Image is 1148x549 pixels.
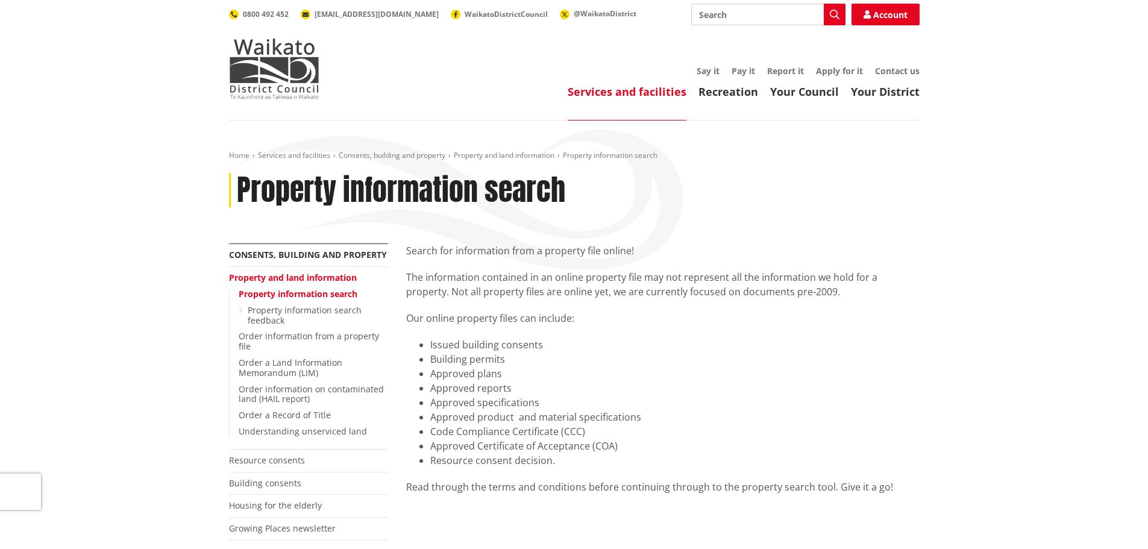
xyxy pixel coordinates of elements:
a: Order information on contaminated land (HAIL report) [239,383,384,405]
a: Say it [697,65,720,77]
li: Building permits [430,352,920,366]
a: Property and land information [229,272,357,283]
a: Services and facilities [258,150,330,160]
a: Contact us [875,65,920,77]
input: Search input [691,4,845,25]
a: Consents, building and property [229,249,387,260]
a: WaikatoDistrictCouncil [451,9,548,19]
li: Resource consent decision. [430,453,920,468]
a: Order information from a property file [239,330,379,352]
span: 0800 492 452 [243,9,289,19]
li: Approved specifications [430,395,920,410]
li: Approved plans [430,366,920,381]
a: Home [229,150,249,160]
a: Services and facilities [568,84,686,99]
a: Order a Record of Title [239,409,331,421]
a: Growing Places newsletter [229,522,336,534]
li: Approved product and material specifications [430,410,920,424]
span: [EMAIL_ADDRESS][DOMAIN_NAME] [315,9,439,19]
a: Consents, building and property [339,150,445,160]
li: Issued building consents [430,337,920,352]
nav: breadcrumb [229,151,920,161]
li: Approved Certificate of Acceptance (COA) [430,439,920,453]
a: @WaikatoDistrict [560,8,636,19]
div: Read through the terms and conditions before continuing through to the property search tool. Give... [406,480,920,494]
li: Approved reports [430,381,920,395]
p: The information contained in an online property file may not represent all the information we hol... [406,270,920,299]
a: Recreation [698,84,758,99]
span: Property information search [563,150,657,160]
a: Property and land information [454,150,554,160]
a: Resource consents [229,454,305,466]
span: Our online property files can include: [406,312,574,325]
a: Building consents [229,477,301,489]
li: Code Compliance Certificate (CCC) [430,424,920,439]
a: Order a Land Information Memorandum (LIM) [239,357,342,378]
a: Property information search [239,288,357,300]
p: Search for information from a property file online! [406,243,920,258]
img: Waikato District Council - Te Kaunihera aa Takiwaa o Waikato [229,39,319,99]
a: Understanding unserviced land [239,425,367,437]
a: Account [852,4,920,25]
h1: Property information search [237,173,565,208]
a: Your District [851,84,920,99]
a: Your Council [770,84,839,99]
a: 0800 492 452 [229,9,289,19]
a: Pay it [732,65,755,77]
a: [EMAIL_ADDRESS][DOMAIN_NAME] [301,9,439,19]
span: WaikatoDistrictCouncil [465,9,548,19]
a: Housing for the elderly [229,500,322,511]
a: Apply for it [816,65,863,77]
span: @WaikatoDistrict [574,8,636,19]
a: Property information search feedback [248,304,362,326]
a: Report it [767,65,804,77]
